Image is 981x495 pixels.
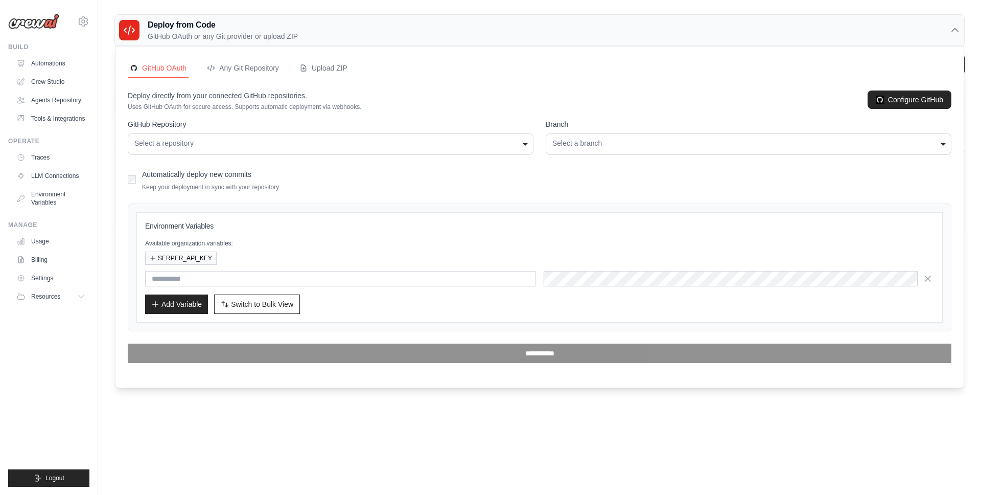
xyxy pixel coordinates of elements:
[145,239,934,247] p: Available organization variables:
[128,91,362,101] p: Deploy directly from your connected GitHub repositories.
[45,474,64,482] span: Logout
[12,110,89,127] a: Tools & Integrations
[297,59,349,78] button: Upload ZIP
[231,299,293,309] span: Switch to Bulk View
[130,63,186,73] div: GitHub OAuth
[12,149,89,166] a: Traces
[145,252,217,265] button: SERPER_API_KEY
[876,96,884,104] img: GitHub
[207,63,279,73] div: Any Git Repository
[12,55,89,72] a: Automations
[148,19,298,31] h3: Deploy from Code
[128,119,533,129] label: GitHub Repository
[8,469,89,487] button: Logout
[8,43,89,51] div: Build
[214,295,300,314] button: Switch to Bulk View
[8,221,89,229] div: Manage
[12,233,89,250] a: Usage
[12,92,89,108] a: Agents Repository
[145,221,934,231] h3: Environment Variables
[205,59,281,78] button: Any Git Repository
[12,270,89,286] a: Settings
[12,252,89,268] a: Billing
[12,74,89,90] a: Crew Studio
[31,292,60,301] span: Resources
[546,119,951,129] label: Branch
[299,63,347,73] div: Upload ZIP
[114,92,384,112] th: Crew
[148,31,298,41] p: GitHub OAuth or any Git provider or upload ZIP
[145,295,208,314] button: Add Variable
[12,288,89,305] button: Resources
[142,183,279,191] p: Keep your deployment in sync with your repository
[552,138,945,149] div: Select a branch
[12,168,89,184] a: LLM Connections
[12,186,89,211] a: Environment Variables
[128,103,362,111] p: Uses GitHub OAuth for secure access. Supports automatic deployment via webhooks.
[8,137,89,145] div: Operate
[142,170,251,178] label: Automatically deploy new commits
[130,64,138,72] img: GitHub
[128,59,189,78] button: GitHubGitHub OAuth
[134,138,527,149] div: Select a repository
[8,14,59,29] img: Logo
[868,91,951,109] a: Configure GitHub
[128,59,951,78] nav: Deployment Source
